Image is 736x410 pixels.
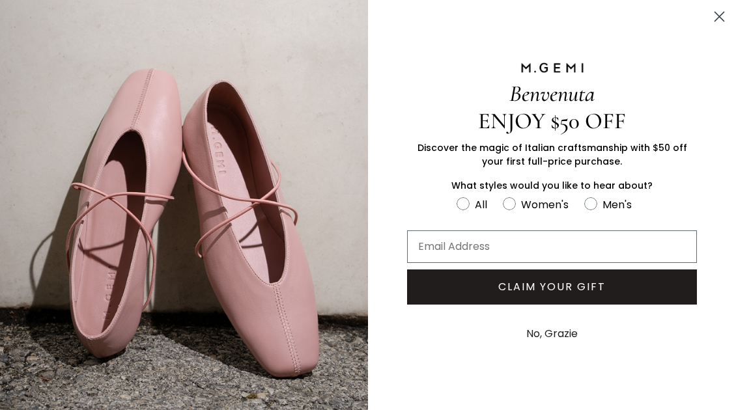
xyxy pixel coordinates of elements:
div: Women's [521,197,569,213]
span: What styles would you like to hear about? [451,179,653,192]
span: ENJOY $50 OFF [478,107,626,135]
button: Close dialog [708,5,731,28]
div: Men's [602,197,632,213]
div: All [475,197,487,213]
button: CLAIM YOUR GIFT [407,269,697,305]
img: M.GEMI [520,62,585,74]
input: Email Address [407,230,697,263]
span: Benvenuta [509,80,595,107]
span: Discover the magic of Italian craftsmanship with $50 off your first full-price purchase. [418,141,687,168]
button: No, Grazie [520,318,584,350]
